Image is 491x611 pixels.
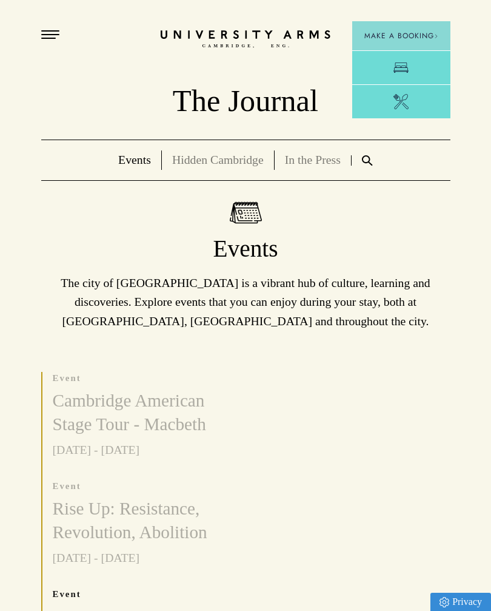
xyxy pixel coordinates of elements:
[172,153,264,166] a: Hidden Cambridge
[430,593,491,611] a: Privacy
[434,34,438,38] img: Arrow icon
[41,234,450,263] h1: Events
[41,83,450,119] p: The Journal
[41,274,450,331] p: The city of [GEOGRAPHIC_DATA] is a vibrant hub of culture, learning and discoveries. Explore even...
[118,153,151,166] a: Events
[42,372,225,459] a: event Cambridge American Stage Tour - Macbeth [DATE] - [DATE]
[53,441,225,460] p: [DATE] - [DATE]
[42,480,225,567] a: event Rise Up: Resistance, Revolution, Abolition [DATE] - [DATE]
[53,497,225,544] h3: Rise Up: Resistance, Revolution, Abolition
[41,30,59,40] button: Open Menu
[362,155,373,166] img: Search
[285,153,341,166] a: In the Press
[352,155,383,166] a: Search
[53,549,225,568] p: [DATE] - [DATE]
[364,30,438,41] span: Make a Booking
[53,389,225,436] h3: Cambridge American Stage Tour - Macbeth
[352,21,450,50] button: Make a BookingArrow icon
[439,597,449,607] img: Privacy
[53,480,225,493] p: event
[161,30,330,49] a: Home
[53,372,225,385] p: event
[230,201,262,224] img: Events
[53,588,225,601] p: event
